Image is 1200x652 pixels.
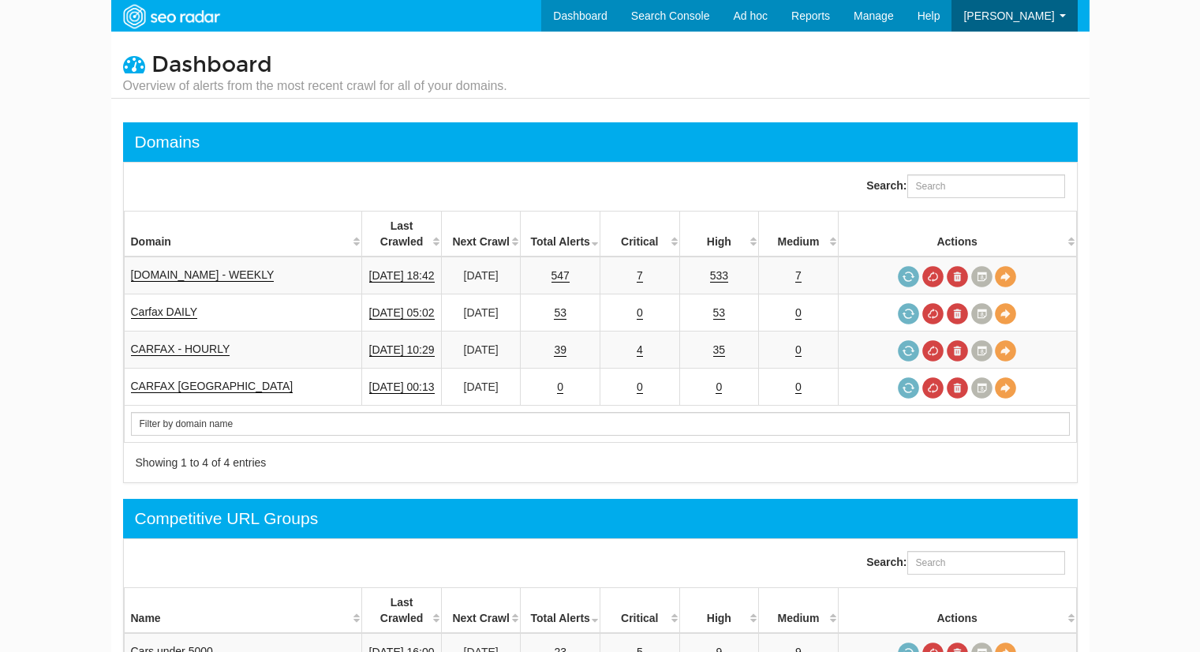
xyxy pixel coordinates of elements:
th: High: activate to sort column descending [679,588,759,634]
a: View Domain Overview [995,303,1016,324]
a: [DATE] 05:02 [369,306,435,320]
div: Showing 1 to 4 of 4 entries [136,455,581,470]
th: Medium: activate to sort column descending [759,588,839,634]
a: View Domain Overview [995,340,1016,362]
input: Search: [907,551,1065,575]
th: Total Alerts: activate to sort column ascending [521,212,600,257]
a: 0 [557,380,563,394]
span: Reports [791,9,830,22]
a: Delete most recent audit [947,303,968,324]
a: 0 [716,380,722,394]
a: [DATE] 10:29 [369,343,435,357]
th: Total Alerts: activate to sort column ascending [521,588,600,634]
th: Actions: activate to sort column ascending [838,212,1076,257]
td: [DATE] [441,257,521,294]
a: 0 [795,306,802,320]
a: 39 [554,343,566,357]
th: Last Crawled: activate to sort column descending [362,212,442,257]
a: Cancel in-progress audit [922,377,944,399]
span: Help [918,9,940,22]
a: Cancel in-progress audit [922,303,944,324]
a: 0 [795,343,802,357]
th: Last Crawled: activate to sort column descending [362,588,442,634]
a: 53 [554,306,566,320]
span: [PERSON_NAME] [963,9,1054,22]
input: Search [131,412,1070,436]
a: 0 [637,306,643,320]
th: Next Crawl: activate to sort column descending [441,588,521,634]
a: View Domain Overview [995,377,1016,399]
a: CARFAX [GEOGRAPHIC_DATA] [131,380,293,393]
a: Crawl History [971,340,993,362]
td: [DATE] [441,332,521,369]
a: Delete most recent audit [947,377,968,399]
span: Manage [854,9,894,22]
th: Next Crawl: activate to sort column descending [441,212,521,257]
a: [DATE] 18:42 [369,269,435,283]
th: Critical: activate to sort column descending [600,588,679,634]
th: Critical: activate to sort column descending [600,212,679,257]
td: [DATE] [441,369,521,406]
a: 53 [713,306,726,320]
a: 547 [551,269,570,283]
label: Search: [866,174,1064,198]
th: Name: activate to sort column ascending [124,588,362,634]
a: [DATE] 00:13 [369,380,435,394]
th: Actions: activate to sort column ascending [838,588,1076,634]
a: Crawl History [971,303,993,324]
a: Crawl History [971,377,993,399]
a: Cancel in-progress audit [922,340,944,362]
a: Cancel in-progress audit [922,266,944,287]
label: Search: [866,551,1064,575]
a: Request a crawl [898,340,919,362]
a: 7 [795,269,802,283]
span: Dashboard [151,51,272,78]
a: 0 [795,380,802,394]
td: [DATE] [441,294,521,332]
small: Overview of alerts from the most recent crawl for all of your domains. [123,77,507,95]
a: Carfax DAILY [131,305,198,319]
a: Delete most recent audit [947,340,968,362]
i:  [123,53,145,75]
input: Search: [907,174,1065,198]
a: 4 [637,343,643,357]
a: 35 [713,343,726,357]
span: Ad hoc [733,9,768,22]
a: 0 [637,380,643,394]
a: Request a crawl [898,303,919,324]
a: Request a crawl [898,377,919,399]
th: High: activate to sort column descending [679,212,759,257]
th: Medium: activate to sort column descending [759,212,839,257]
div: Domains [135,130,200,154]
a: 533 [710,269,728,283]
a: View Domain Overview [995,266,1016,287]
a: CARFAX - HOURLY [131,343,230,356]
a: [DOMAIN_NAME] - WEEKLY [131,268,275,282]
a: Request a crawl [898,266,919,287]
th: Domain: activate to sort column ascending [124,212,362,257]
a: Crawl History [971,266,993,287]
span: Search Console [631,9,710,22]
div: Competitive URL Groups [135,507,319,530]
a: Delete most recent audit [947,266,968,287]
img: SEORadar [117,2,226,31]
a: 7 [637,269,643,283]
